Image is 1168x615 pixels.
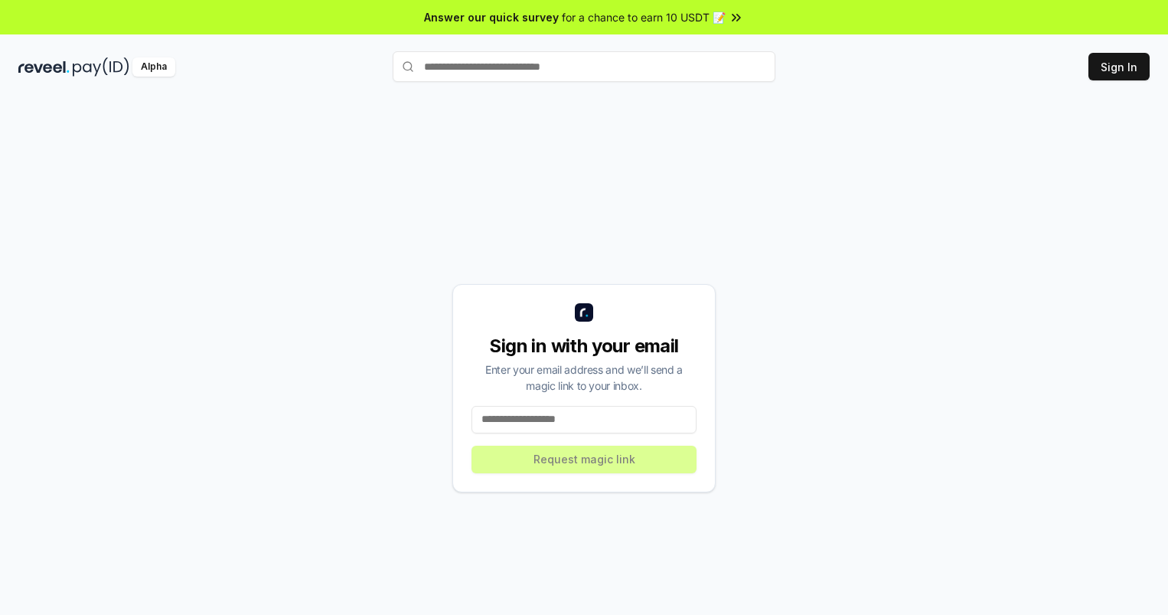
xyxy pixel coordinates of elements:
button: Sign In [1088,53,1150,80]
img: logo_small [575,303,593,322]
div: Enter your email address and we’ll send a magic link to your inbox. [471,361,697,394]
img: pay_id [73,57,129,77]
div: Sign in with your email [471,334,697,358]
img: reveel_dark [18,57,70,77]
span: Answer our quick survey [424,9,559,25]
div: Alpha [132,57,175,77]
span: for a chance to earn 10 USDT 📝 [562,9,726,25]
